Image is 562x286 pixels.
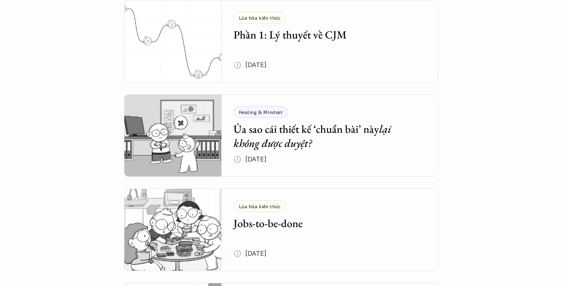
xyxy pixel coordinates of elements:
[239,15,281,20] p: Lúa hóa kiến thức
[239,109,283,115] p: Healing & Mindset
[234,216,415,230] h5: Jobs-to-be-done
[239,203,281,209] p: Lúa hóa kiến thức
[234,59,266,71] p: 🕔 [DATE]
[124,94,438,177] a: 🕔 [DATE]
[234,247,266,259] p: 🕔 [DATE]
[234,153,266,165] p: 🕔 [DATE]
[234,27,415,42] h5: Phần 1: Lý thuyết về CJM
[234,122,415,150] h5: Ủa sao cái thiết kế ‘chuẩn bài’ này
[234,122,394,150] em: lại không được duyệt?
[124,189,438,271] a: 🕔 [DATE]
